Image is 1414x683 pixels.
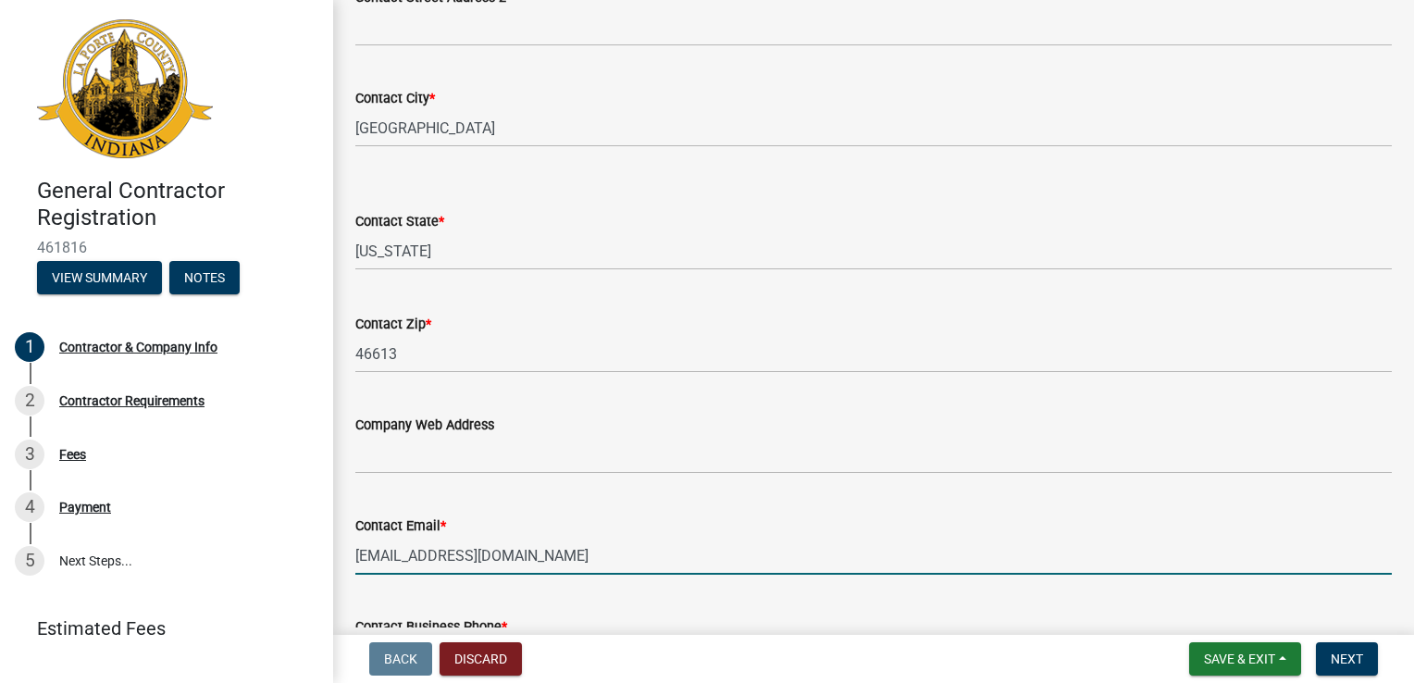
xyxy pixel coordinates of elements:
[355,216,444,229] label: Contact State
[59,394,205,407] div: Contractor Requirements
[37,261,162,294] button: View Summary
[1204,652,1275,666] span: Save & Exit
[355,318,431,331] label: Contact Zip
[355,93,435,106] label: Contact City
[355,621,507,634] label: Contact Business Phone
[15,610,304,647] a: Estimated Fees
[355,520,446,533] label: Contact Email
[15,440,44,469] div: 3
[15,386,44,416] div: 2
[384,652,417,666] span: Back
[37,19,213,158] img: La Porte County, Indiana
[15,546,44,576] div: 5
[1331,652,1363,666] span: Next
[15,332,44,362] div: 1
[355,419,494,432] label: Company Web Address
[37,271,162,286] wm-modal-confirm: Summary
[1189,642,1301,676] button: Save & Exit
[59,501,111,514] div: Payment
[37,178,318,231] h4: General Contractor Registration
[169,271,240,286] wm-modal-confirm: Notes
[369,642,432,676] button: Back
[59,341,217,354] div: Contractor & Company Info
[440,642,522,676] button: Discard
[59,448,86,461] div: Fees
[15,492,44,522] div: 4
[1316,642,1378,676] button: Next
[169,261,240,294] button: Notes
[37,239,296,256] span: 461816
